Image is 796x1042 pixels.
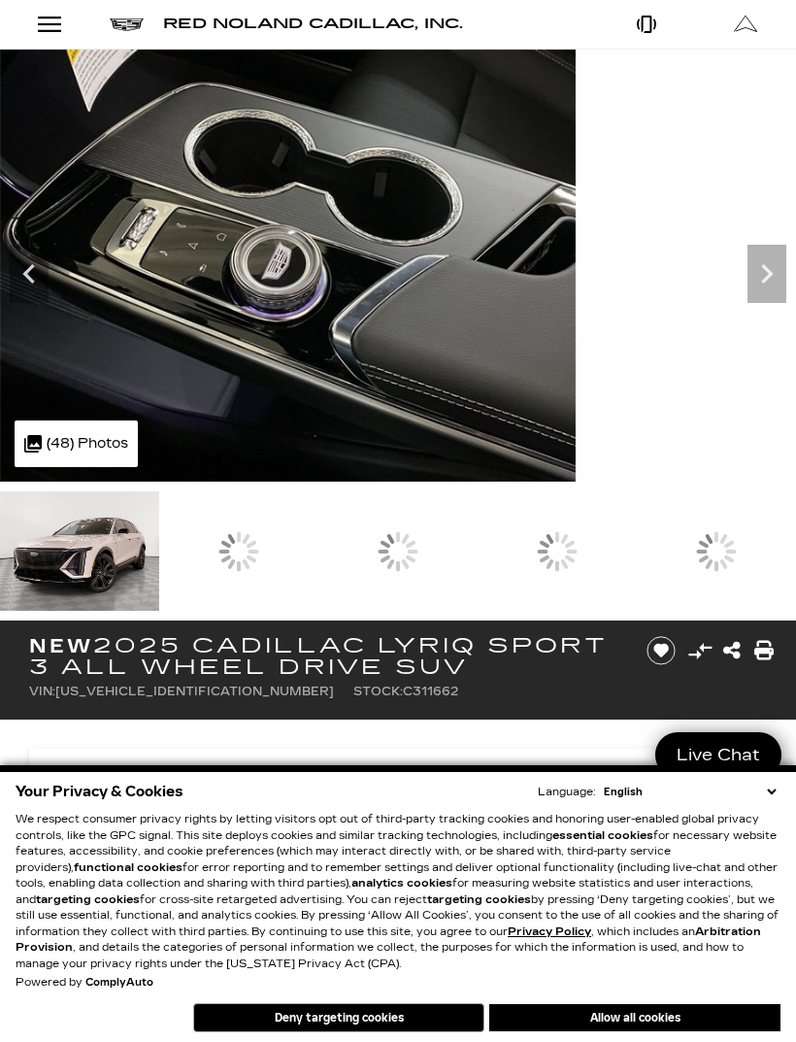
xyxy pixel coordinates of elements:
[667,744,770,766] span: Live Chat
[508,925,591,938] a: Privacy Policy
[29,635,622,678] h1: 2025 Cadillac LYRIQ Sport 3 All Wheel Drive SUV
[538,787,595,797] div: Language:
[599,784,780,800] select: Language Select
[655,732,781,778] a: Live Chat
[552,829,653,842] strong: essential cookies
[403,685,458,698] span: C311662
[351,877,452,890] strong: analytics cookies
[16,812,780,972] p: We respect consumer privacy rights by letting visitors opt out of third-party tracking cookies an...
[193,1003,484,1032] button: Deny targeting cookies
[16,778,183,805] span: Your Privacy & Cookies
[110,11,144,38] a: Cadillac logo
[163,11,463,38] a: Red Noland Cadillac, Inc.
[55,685,334,698] span: [US_VEHICLE_IDENTIFICATION_NUMBER]
[754,637,774,664] a: Print this New 2025 Cadillac LYRIQ Sport 3 All Wheel Drive SUV
[489,1004,780,1031] button: Allow all cookies
[723,637,741,664] a: Share this New 2025 Cadillac LYRIQ Sport 3 All Wheel Drive SUV
[685,636,714,665] button: Compare Vehicle
[36,893,140,906] strong: targeting cookies
[640,635,682,666] button: Save vehicle
[163,16,463,32] span: Red Noland Cadillac, Inc.
[74,861,182,874] strong: functional cookies
[29,685,55,698] span: VIN:
[427,893,531,906] strong: targeting cookies
[85,977,153,989] a: ComplyAuto
[10,245,49,303] div: Previous
[15,420,138,467] div: (48) Photos
[353,685,403,698] span: Stock:
[110,18,144,31] img: Cadillac logo
[747,245,786,303] div: Next
[16,977,153,989] div: Powered by
[29,634,93,657] strong: New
